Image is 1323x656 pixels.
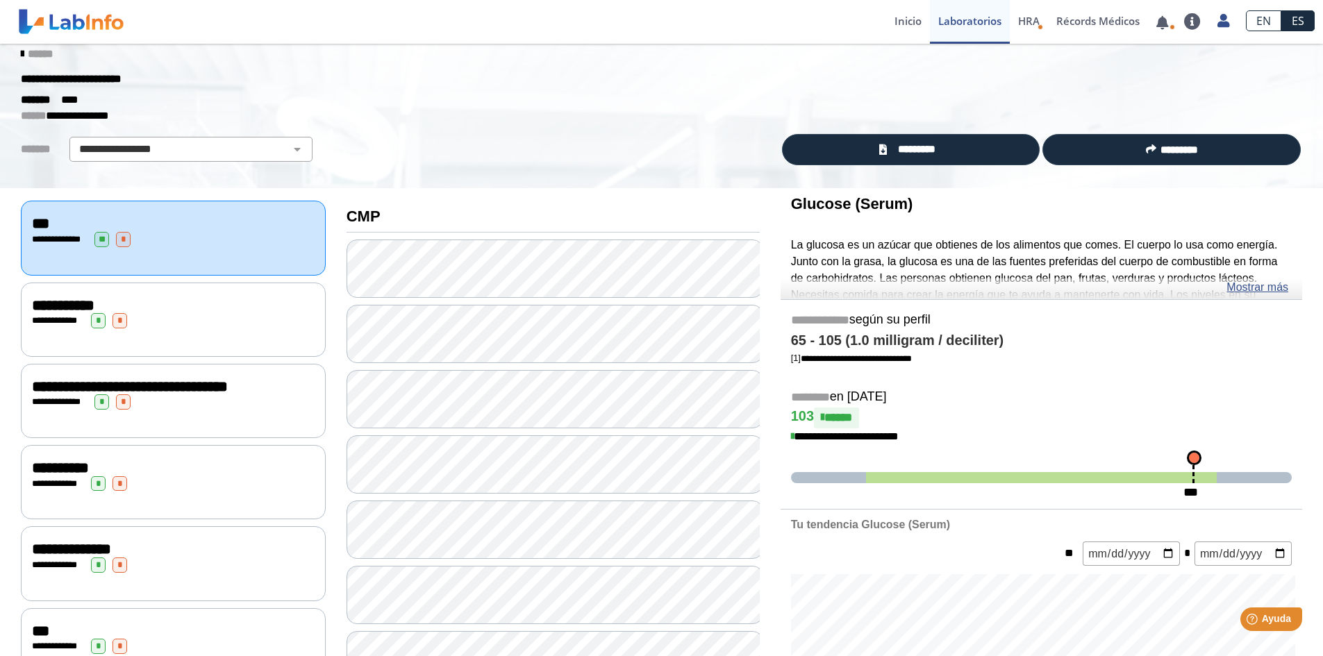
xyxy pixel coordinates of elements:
[347,208,381,225] b: CMP
[1195,541,1292,566] input: mm/dd/yyyy
[791,407,1292,428] h4: 103
[791,195,913,212] b: Glucose (Serum)
[1018,14,1040,28] span: HRA
[1226,279,1288,296] a: Mostrar más
[1246,10,1281,31] a: EN
[791,312,1292,328] h5: según su perfil
[1281,10,1315,31] a: ES
[1083,541,1180,566] input: mm/dd/yyyy
[1199,602,1308,641] iframe: Help widget launcher
[791,353,912,363] a: [1]
[791,389,1292,405] h5: en [DATE]
[791,333,1292,349] h4: 65 - 105 (1.0 milligram / deciliter)
[791,237,1292,337] p: La glucosa es un azúcar que obtienes de los alimentos que comes. El cuerpo lo usa como energía. J...
[791,519,950,530] b: Tu tendencia Glucose (Serum)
